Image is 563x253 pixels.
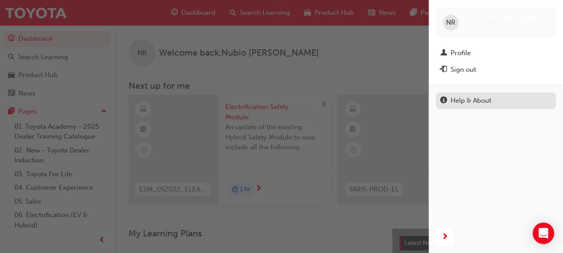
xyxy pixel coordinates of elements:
[440,97,447,105] span: info-icon
[440,49,447,57] span: man-icon
[446,17,456,28] span: NR
[533,222,554,244] div: Open Intercom Messenger
[436,61,556,78] button: Sign out
[451,65,476,75] div: Sign out
[451,96,491,106] div: Help & About
[462,14,537,22] span: Nubio [PERSON_NAME]
[436,92,556,109] a: Help & About
[440,66,447,74] span: exit-icon
[462,23,482,31] span: k16345
[451,48,471,58] div: Profile
[436,45,556,61] a: Profile
[442,231,448,243] span: next-icon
